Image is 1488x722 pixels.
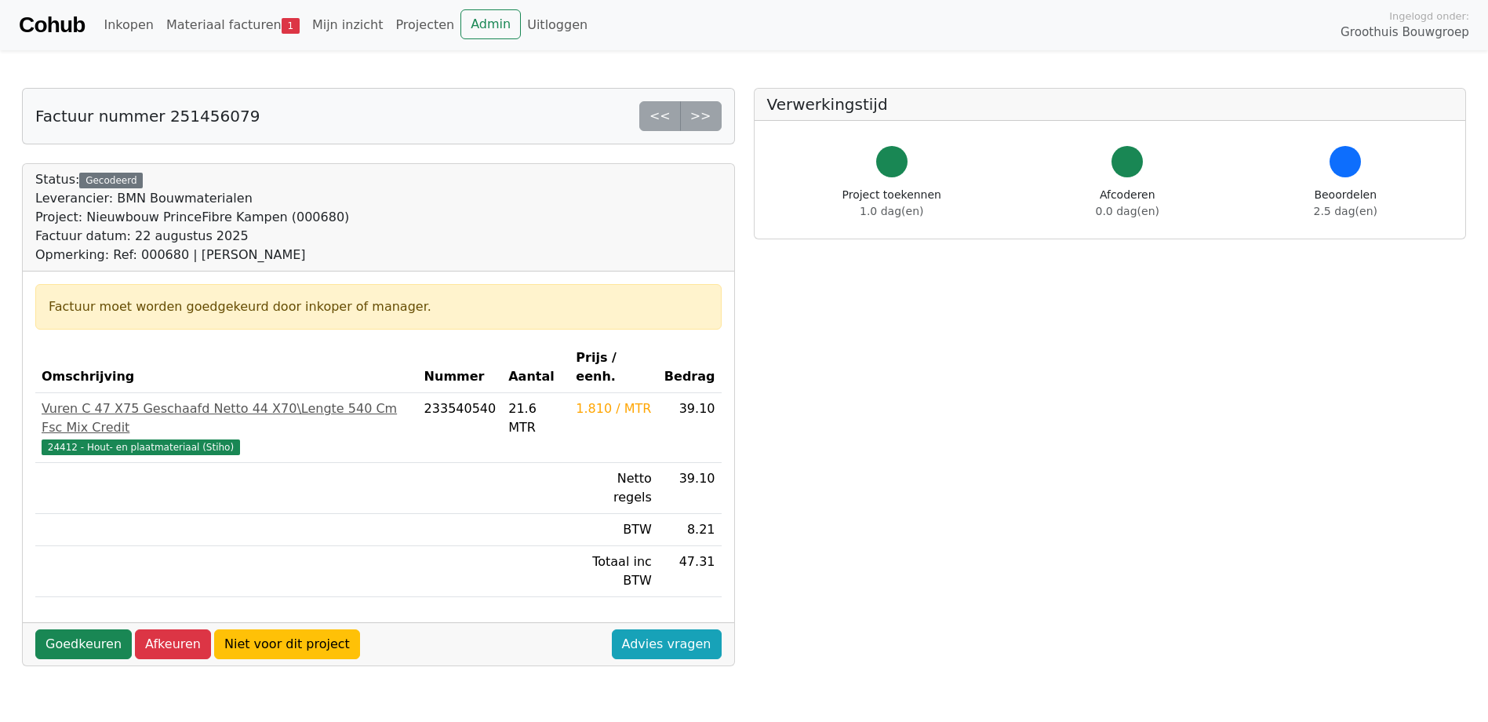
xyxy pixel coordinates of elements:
a: Afkeuren [135,629,211,659]
div: Opmerking: Ref: 000680 | [PERSON_NAME] [35,246,349,264]
span: 2.5 dag(en) [1314,205,1377,217]
td: 47.31 [658,546,722,597]
a: Projecten [389,9,460,41]
span: 24412 - Hout- en plaatmateriaal (Stiho) [42,439,240,455]
td: Netto regels [569,463,657,514]
a: Uitloggen [521,9,594,41]
a: Vuren C 47 X75 Geschaafd Netto 44 X70\Lengte 540 Cm Fsc Mix Credit24412 - Hout- en plaatmateriaal... [42,399,412,456]
td: 8.21 [658,514,722,546]
div: Status: [35,170,349,264]
div: Afcoderen [1096,187,1159,220]
span: 1.0 dag(en) [860,205,923,217]
div: Gecodeerd [79,173,143,188]
a: Goedkeuren [35,629,132,659]
a: Inkopen [97,9,159,41]
div: 21.6 MTR [508,399,563,437]
h5: Verwerkingstijd [767,95,1453,114]
h5: Factuur nummer 251456079 [35,107,260,126]
div: Factuur moet worden goedgekeurd door inkoper of manager. [49,297,708,316]
div: Beoordelen [1314,187,1377,220]
td: BTW [569,514,657,546]
td: Totaal inc BTW [569,546,657,597]
td: 233540540 [418,393,503,463]
th: Nummer [418,342,503,393]
div: Project: Nieuwbouw PrinceFibre Kampen (000680) [35,208,349,227]
div: 1.810 / MTR [576,399,651,418]
th: Aantal [502,342,569,393]
td: 39.10 [658,393,722,463]
span: Groothuis Bouwgroep [1341,24,1469,42]
a: Advies vragen [612,629,722,659]
a: Admin [460,9,521,39]
span: Ingelogd onder: [1389,9,1469,24]
div: Vuren C 47 X75 Geschaafd Netto 44 X70\Lengte 540 Cm Fsc Mix Credit [42,399,412,437]
span: 0.0 dag(en) [1096,205,1159,217]
div: Leverancier: BMN Bouwmaterialen [35,189,349,208]
a: Mijn inzicht [306,9,390,41]
th: Prijs / eenh. [569,342,657,393]
a: Niet voor dit project [214,629,360,659]
a: Cohub [19,6,85,44]
th: Omschrijving [35,342,418,393]
div: Factuur datum: 22 augustus 2025 [35,227,349,246]
th: Bedrag [658,342,722,393]
td: 39.10 [658,463,722,514]
span: 1 [282,18,300,34]
div: Project toekennen [842,187,941,220]
a: Materiaal facturen1 [160,9,306,41]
